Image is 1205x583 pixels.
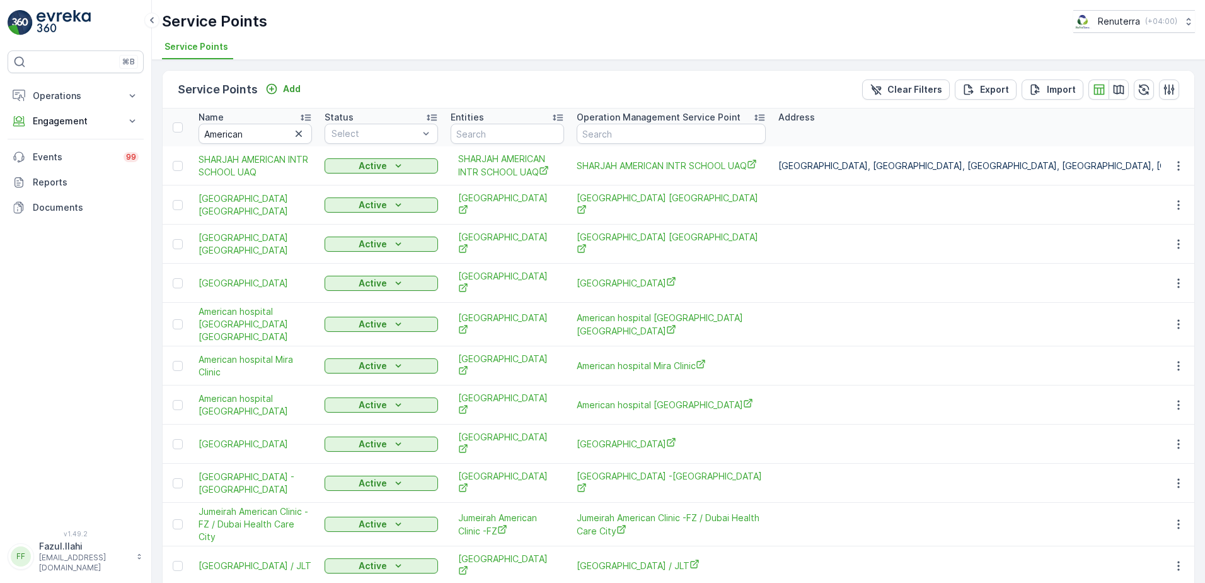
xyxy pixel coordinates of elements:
[577,192,766,218] span: [GEOGRAPHIC_DATA] [GEOGRAPHIC_DATA]
[199,471,312,496] span: [GEOGRAPHIC_DATA] -[GEOGRAPHIC_DATA]
[359,438,387,450] p: Active
[325,237,438,252] button: Active
[325,358,438,374] button: Active
[458,153,556,179] a: SHARJAH AMERICAN INTR SCHOOL UAQ
[458,312,556,338] a: American Hospital
[325,517,438,532] button: Active
[325,317,438,332] button: Active
[126,152,136,162] p: 99
[778,111,815,124] p: Address
[577,512,766,538] a: Jumeirah American Clinic -FZ / Dubai Health Care City
[1073,15,1093,28] img: Screenshot_2024-07-26_at_13.33.01.png
[199,438,312,450] span: [GEOGRAPHIC_DATA]
[8,540,144,573] button: FFFazul.Ilahi[EMAIL_ADDRESS][DOMAIN_NAME]
[8,10,33,35] img: logo
[33,115,118,127] p: Engagement
[1145,16,1177,26] p: ( +04:00 )
[577,231,766,257] span: [GEOGRAPHIC_DATA] [GEOGRAPHIC_DATA]
[33,176,139,189] p: Reports
[359,199,387,211] p: Active
[1073,10,1195,33] button: Renuterra(+04:00)
[1098,15,1140,28] p: Renuterra
[199,305,312,343] a: American hospital Dubai Clinic Al Barsha
[980,83,1009,96] p: Export
[199,277,312,290] span: [GEOGRAPHIC_DATA]
[199,560,312,572] span: [GEOGRAPHIC_DATA] / JLT
[458,431,556,457] a: American Hospital
[325,397,438,413] button: Active
[199,232,312,257] span: [GEOGRAPHIC_DATA] [GEOGRAPHIC_DATA]
[458,353,556,379] a: American Hospital
[458,353,556,379] span: [GEOGRAPHIC_DATA]
[458,192,556,218] span: [GEOGRAPHIC_DATA]
[577,124,766,144] input: Search
[577,276,766,290] span: [GEOGRAPHIC_DATA]
[199,153,312,179] a: SHARJAH AMERICAN INTR SCHOOL UAQ
[458,270,556,296] a: American Hospital
[458,512,556,538] a: Jumeirah American Clinic -FZ
[199,305,312,343] span: American hospital [GEOGRAPHIC_DATA] [GEOGRAPHIC_DATA]
[8,530,144,538] span: v 1.49.2
[325,197,438,213] button: Active
[887,83,942,96] p: Clear Filters
[199,353,312,379] a: American hospital Mira Clinic
[199,392,312,418] a: American hospital Nad al Sheba
[577,159,766,172] a: SHARJAH AMERICAN INTR SCHOOL UAQ
[458,231,556,257] span: [GEOGRAPHIC_DATA]
[199,192,312,218] a: American Hospital Dubai Hills
[199,392,312,418] span: American hospital [GEOGRAPHIC_DATA]
[173,319,183,329] div: Toggle Row Selected
[8,109,144,134] button: Engagement
[325,476,438,491] button: Active
[359,360,387,372] p: Active
[260,81,306,97] button: Add
[325,276,438,291] button: Active
[577,111,741,124] p: Operation Management Service Point
[164,40,228,53] span: Service Points
[458,312,556,338] span: [GEOGRAPHIC_DATA]
[577,359,766,372] a: American hospital Mira Clinic
[458,270,556,296] span: [GEOGRAPHIC_DATA]
[359,560,387,572] p: Active
[37,10,91,35] img: logo_light-DOdMpM7g.png
[458,431,556,457] span: [GEOGRAPHIC_DATA]
[332,127,418,140] p: Select
[162,11,267,32] p: Service Points
[325,111,354,124] p: Status
[39,553,130,573] p: [EMAIL_ADDRESS][DOMAIN_NAME]
[577,192,766,218] a: American Hospital Dubai Hills
[451,111,484,124] p: Entities
[577,276,766,290] a: American Hospital Media City
[325,158,438,174] button: Active
[173,239,183,249] div: Toggle Row Selected
[199,232,312,257] a: American Hospital Jumeirah Clinic Galleria Mall
[577,398,766,411] a: American hospital Nad al Sheba
[8,144,144,170] a: Events99
[173,439,183,449] div: Toggle Row Selected
[458,553,556,579] a: American Arabian Medical Center
[8,170,144,195] a: Reports
[122,57,135,67] p: ⌘B
[199,111,224,124] p: Name
[39,540,130,553] p: Fazul.Ilahi
[577,559,766,572] a: American Arabian Medical Center / JLT
[199,124,312,144] input: Search
[359,477,387,490] p: Active
[359,160,387,172] p: Active
[577,437,766,450] span: [GEOGRAPHIC_DATA]
[283,83,301,95] p: Add
[577,231,766,257] a: American Hospital Jumeirah Clinic Galleria Mall
[955,79,1017,100] button: Export
[451,124,564,144] input: Search
[8,195,144,220] a: Documents
[577,470,766,496] span: [GEOGRAPHIC_DATA] -[GEOGRAPHIC_DATA]
[199,505,312,543] a: Jumeirah American Clinic -FZ / Dubai Health Care City
[173,361,183,371] div: Toggle Row Selected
